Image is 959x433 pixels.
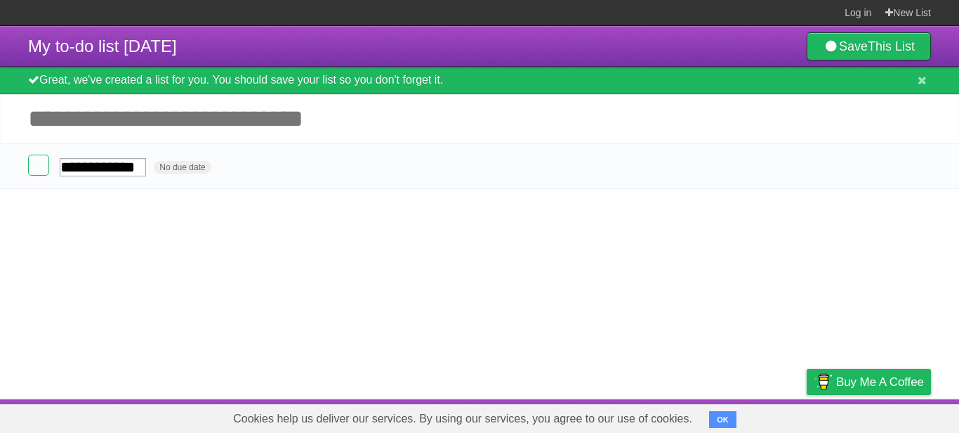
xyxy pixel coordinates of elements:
[814,370,833,394] img: Buy me a coffee
[28,155,49,176] label: Done
[807,32,931,60] a: SaveThis List
[154,161,211,174] span: No due date
[807,369,931,395] a: Buy me a coffee
[28,37,177,56] span: My to-do list [DATE]
[842,403,931,429] a: Suggest a feature
[620,403,649,429] a: About
[741,403,772,429] a: Terms
[868,39,915,53] b: This List
[709,411,736,428] button: OK
[836,370,924,394] span: Buy me a coffee
[666,403,723,429] a: Developers
[788,403,825,429] a: Privacy
[219,405,706,433] span: Cookies help us deliver our services. By using our services, you agree to our use of cookies.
